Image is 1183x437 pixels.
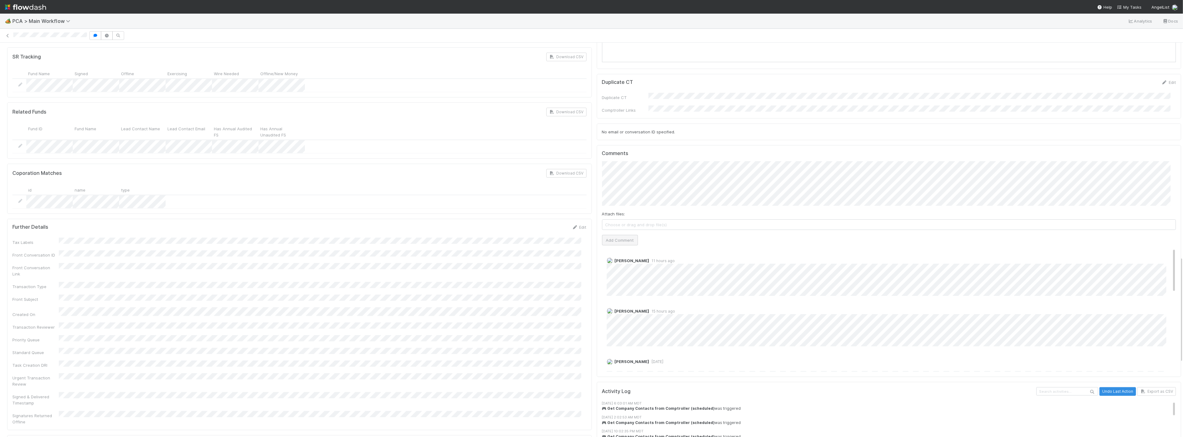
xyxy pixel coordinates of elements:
img: avatar_8d06466b-a936-4205-8f52-b0cc03e2a179.png [607,359,613,365]
div: Exercising [166,69,212,78]
div: Task Creation DRI [12,362,59,368]
div: Has Annual Audited FS [212,124,258,140]
div: Signed [73,69,119,78]
div: type [119,185,166,195]
label: Attach files: [602,211,625,217]
div: was triggered [602,406,1181,411]
div: Fund Name [26,69,73,78]
strong: 🎮 Get Company Contacts from Comptroller (scheduled) [602,406,715,411]
button: Add Comment [602,235,638,245]
div: Fund Name [73,124,119,140]
div: Comptroller Links [602,107,648,113]
span: PCA > Main Workflow [12,18,73,24]
span: [DATE] [649,359,664,364]
button: Download CSV [546,169,587,178]
img: logo-inverted-e16ddd16eac7371096b0.svg [5,2,46,12]
a: Analytics [1128,17,1152,25]
div: Front Subject [12,296,59,302]
span: My Tasks [1117,5,1142,10]
a: Edit [1161,80,1176,85]
button: Undo Last Action [1099,387,1136,396]
h5: Related Funds [12,109,46,115]
div: Transaction Reviewer [12,324,59,330]
h5: Comments [602,150,1176,157]
div: Signed & Delivered Timestamp [12,394,59,406]
a: Docs [1162,17,1178,25]
h5: Activity Log [602,388,1035,395]
span: No email or conversation ID specified. [602,129,675,134]
div: Priority Queue [12,337,59,343]
a: Edit [572,225,587,230]
div: Offline [119,69,166,78]
div: was triggered [602,420,1181,426]
span: 🏕️ [5,18,11,24]
div: Wire Needed [212,69,258,78]
div: Urgent Transaction Review [12,375,59,387]
div: Front Conversation Link [12,265,59,277]
strong: 🎮 Get Company Contacts from Comptroller (scheduled) [602,420,715,425]
div: Signatures Returned Offline [12,413,59,425]
div: Lead Contact Name [119,124,166,140]
span: Choose or drag and drop file(s) [602,220,1176,230]
button: Export as CSV [1137,387,1176,396]
div: id [26,185,73,195]
span: [PERSON_NAME] [615,309,649,314]
span: 15 hours ago [649,309,675,314]
h5: Duplicate CT [602,79,633,85]
div: Created On [12,311,59,318]
img: avatar_8d06466b-a936-4205-8f52-b0cc03e2a179.png [1172,4,1178,11]
span: AngelList [1151,5,1169,10]
div: Offline/New Money [258,69,305,78]
input: Search activities... [1036,387,1098,396]
div: name [73,185,119,195]
h5: SR Tracking [12,54,41,60]
button: Download CSV [546,53,587,61]
img: avatar_cd4e5e5e-3003-49e5-bc76-fd776f359de9.png [607,257,613,264]
span: [PERSON_NAME] [615,258,649,263]
div: Has Annual Unaudited FS [258,124,305,140]
div: [DATE] 6:03:01 AM MDT [602,401,1181,406]
button: Download CSV [546,108,587,116]
div: Standard Queue [12,349,59,356]
div: Fund ID [26,124,73,140]
h5: Coporation Matches [12,170,62,176]
div: Tax Labels [12,239,59,245]
div: Front Conversation ID [12,252,59,258]
div: [DATE] 10:02:35 PM MDT [602,429,1181,434]
a: My Tasks [1117,4,1142,10]
div: Transaction Type [12,283,59,290]
span: [PERSON_NAME] [615,359,649,364]
div: Lead Contact Email [166,124,212,140]
span: 11 hours ago [649,258,675,263]
div: [DATE] 2:02:53 AM MDT [602,415,1181,420]
div: Help [1097,4,1112,10]
img: avatar_d89a0a80-047e-40c9-bdc2-a2d44e645fd3.png [607,308,613,314]
div: Duplicate CT [602,94,648,101]
h5: Further Details [12,224,48,230]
